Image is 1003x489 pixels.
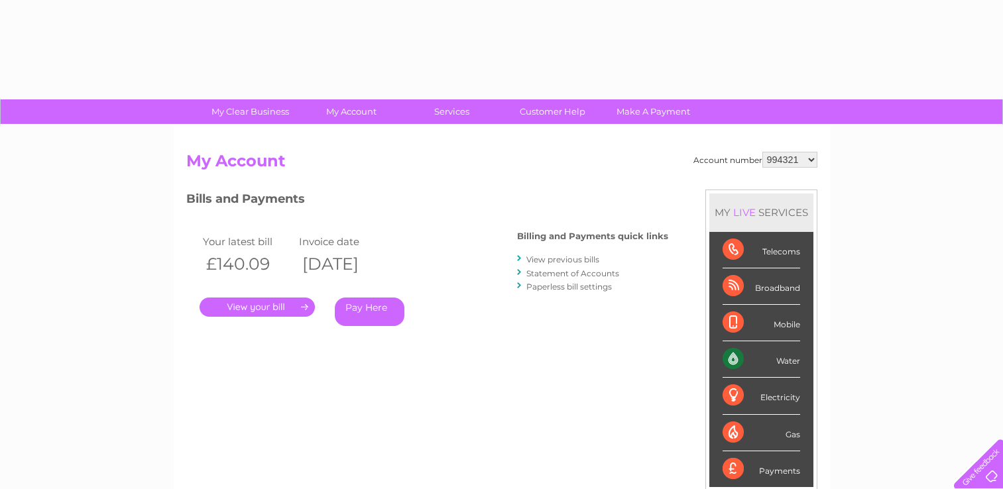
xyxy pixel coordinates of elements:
[296,99,406,124] a: My Account
[709,193,813,231] div: MY SERVICES
[723,305,800,341] div: Mobile
[296,233,392,250] td: Invoice date
[599,99,708,124] a: Make A Payment
[526,268,619,278] a: Statement of Accounts
[723,341,800,378] div: Water
[526,254,599,264] a: View previous bills
[693,152,817,168] div: Account number
[200,233,296,250] td: Your latest bill
[200,250,296,278] th: £140.09
[526,282,612,292] a: Paperless bill settings
[335,298,404,326] a: Pay Here
[186,152,817,177] h2: My Account
[200,298,315,317] a: .
[196,99,305,124] a: My Clear Business
[723,451,800,487] div: Payments
[517,231,668,241] h4: Billing and Payments quick links
[397,99,506,124] a: Services
[723,378,800,414] div: Electricity
[731,206,758,219] div: LIVE
[723,415,800,451] div: Gas
[296,250,392,278] th: [DATE]
[186,190,668,213] h3: Bills and Payments
[723,268,800,305] div: Broadband
[498,99,607,124] a: Customer Help
[723,232,800,268] div: Telecoms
